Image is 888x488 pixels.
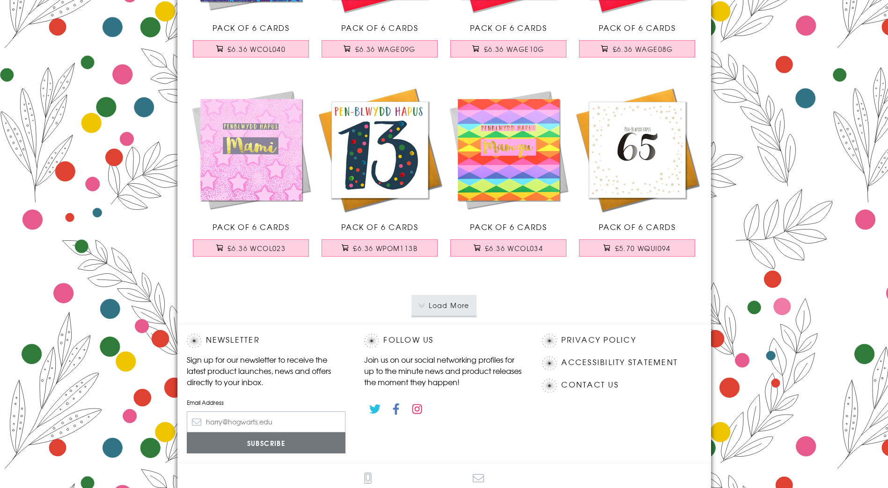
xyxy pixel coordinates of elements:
a: Contact Us [561,379,618,391]
button: £6.36 WCOL034 [450,239,566,257]
a: Privacy Policy [561,334,636,346]
span: Pack of 6 Cards [470,22,547,33]
p: Join us on our social networking profiles for up to the minute news and product releases the mome... [364,354,523,388]
a: Welsh Age 13 Blue Birthday Card, Penblwydd Hapus, Embellished with Pompoms Pack of 6 Cards £6.36 ... [316,86,444,266]
span: £6.36 WAGE09G [355,44,416,54]
span: Pack of 6 Cards [213,22,290,33]
h2: Newsletter [187,334,346,348]
input: Subscribe [187,432,346,453]
label: Email Address [187,398,346,407]
button: £5.70 WQUI094 [579,239,695,257]
button: £6.36 WAGE09G [322,40,438,57]
a: Welsh Birthday Card, Penblwydd Hapus Mami, Mummy, text foiled in shiny gold Pack of 6 Cards £6.36... [187,86,316,266]
a: Welsh Birthday Card, Penblwydd Hapus, Gold Stars, Happy Birthday 65 Pack of 6 Cards £5.70 WQUI094 [573,86,702,266]
span: £6.36 WCOL023 [228,244,286,253]
button: £6.36 WPOM113B [322,239,438,257]
button: £6.36 WCOL023 [193,239,309,257]
img: Welsh Birthday Card, Penblwydd Hapus Mami, Mummy, text foiled in shiny gold [187,86,316,214]
button: £6.36 WCOL040 [193,40,309,57]
span: Pack of 6 Cards [341,221,418,232]
span: Pack of 6 Cards [470,221,547,232]
span: £6.36 WAGE10G [484,44,544,54]
input: harry@hogwarts.edu [187,411,346,432]
span: £6.36 WCOL034 [485,244,543,253]
span: £5.70 WQUI094 [615,244,671,253]
button: £6.36 WAGE08G [579,40,695,57]
a: Welsh Birthday Card, Penblwydd Hapus Mam-gu, Gran, text foiled in shiny gold Pack of 6 Cards £6.3... [444,86,573,266]
img: Welsh Birthday Card, Penblwydd Hapus Mam-gu, Gran, text foiled in shiny gold [444,86,573,214]
span: £6.36 WAGE08G [613,44,673,54]
img: Welsh Birthday Card, Penblwydd Hapus, Gold Stars, Happy Birthday 65 [573,86,702,214]
span: Pack of 6 Cards [599,22,676,33]
span: £6.36 WPOM113B [353,244,418,253]
button: Load More [411,295,477,316]
h2: Follow Us [364,334,523,348]
span: Pack of 6 Cards [341,22,418,33]
img: Welsh Age 13 Blue Birthday Card, Penblwydd Hapus, Embellished with Pompoms [316,86,444,214]
span: Pack of 6 Cards [599,221,676,232]
span: Pack of 6 Cards [213,221,290,232]
p: Sign up for our newsletter to receive the latest product launches, news and offers directly to yo... [187,354,346,388]
button: £6.36 WAGE10G [450,40,566,57]
a: Accessibility Statement [561,356,678,369]
span: £6.36 WCOL040 [228,44,286,54]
